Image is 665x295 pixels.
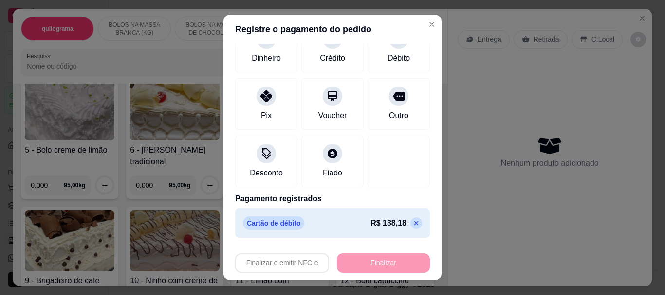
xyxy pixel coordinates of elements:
[320,52,345,64] div: Crédito
[235,193,430,205] p: Pagamento registrados
[370,217,406,229] p: R$ 138,18
[261,110,272,121] div: Pix
[250,167,283,179] div: Desconto
[389,110,408,121] div: Outro
[388,52,410,64] div: Débito
[243,216,304,230] p: Cartão de débito
[252,52,281,64] div: Dinheiro
[323,167,342,179] div: Fiado
[223,15,442,44] header: Registre o pagamento do pedido
[318,110,347,121] div: Voucher
[424,17,440,32] button: Close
